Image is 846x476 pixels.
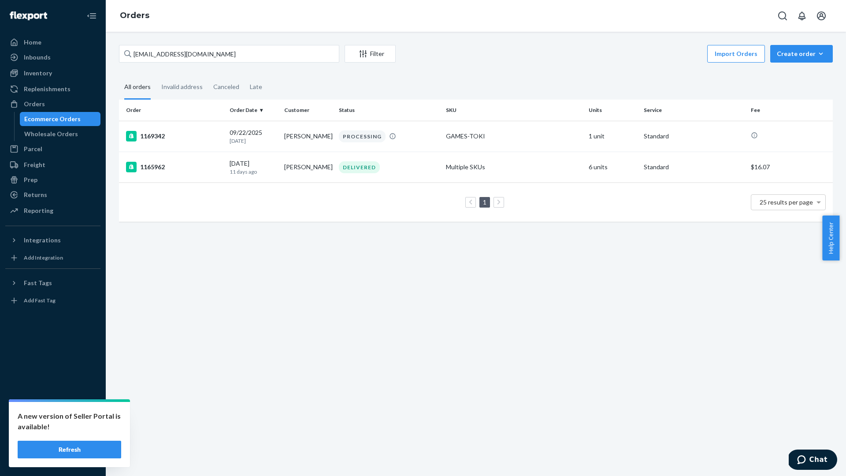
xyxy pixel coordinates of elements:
[5,66,100,80] a: Inventory
[793,7,811,25] button: Open notifications
[24,145,42,153] div: Parcel
[442,100,585,121] th: SKU
[18,441,121,458] button: Refresh
[24,206,53,215] div: Reporting
[707,45,765,63] button: Import Orders
[770,45,833,63] button: Create order
[345,45,396,63] button: Filter
[5,158,100,172] a: Freight
[5,188,100,202] a: Returns
[640,100,747,121] th: Service
[585,121,640,152] td: 1 unit
[24,115,81,123] div: Ecommerce Orders
[339,130,386,142] div: PROCESSING
[24,190,47,199] div: Returns
[24,100,45,108] div: Orders
[345,49,395,58] div: Filter
[822,216,839,260] button: Help Center
[119,100,226,121] th: Order
[760,198,813,206] span: 25 results per page
[113,3,156,29] ol: breadcrumbs
[585,100,640,121] th: Units
[284,106,332,114] div: Customer
[24,236,61,245] div: Integrations
[119,45,339,63] input: Search orders
[5,97,100,111] a: Orders
[747,152,833,182] td: $16.07
[281,121,335,152] td: [PERSON_NAME]
[126,131,223,141] div: 1169342
[281,152,335,182] td: [PERSON_NAME]
[644,163,744,171] p: Standard
[230,137,277,145] p: [DATE]
[124,75,151,100] div: All orders
[5,173,100,187] a: Prep
[5,294,100,308] a: Add Fast Tag
[24,130,78,138] div: Wholesale Orders
[126,162,223,172] div: 1165962
[747,100,833,121] th: Fee
[5,436,100,450] a: Help Center
[120,11,149,20] a: Orders
[5,82,100,96] a: Replenishments
[230,159,277,175] div: [DATE]
[5,50,100,64] a: Inbounds
[161,75,203,98] div: Invalid address
[24,254,63,261] div: Add Integration
[5,251,100,265] a: Add Integration
[24,85,70,93] div: Replenishments
[813,7,830,25] button: Open account menu
[5,142,100,156] a: Parcel
[5,35,100,49] a: Home
[230,128,277,145] div: 09/22/2025
[5,421,100,435] button: Talk to Support
[774,7,791,25] button: Open Search Box
[644,132,744,141] p: Standard
[777,49,826,58] div: Create order
[10,11,47,20] img: Flexport logo
[20,112,101,126] a: Ecommerce Orders
[5,233,100,247] button: Integrations
[20,127,101,141] a: Wholesale Orders
[585,152,640,182] td: 6 units
[24,53,51,62] div: Inbounds
[339,161,380,173] div: DELIVERED
[24,175,37,184] div: Prep
[5,451,100,465] button: Give Feedback
[24,38,41,47] div: Home
[442,152,585,182] td: Multiple SKUs
[5,204,100,218] a: Reporting
[24,279,52,287] div: Fast Tags
[24,160,45,169] div: Freight
[335,100,442,121] th: Status
[24,297,56,304] div: Add Fast Tag
[789,450,837,472] iframe: Opens a widget where you can chat to one of our agents
[5,406,100,420] a: Settings
[24,69,52,78] div: Inventory
[226,100,281,121] th: Order Date
[250,75,262,98] div: Late
[481,198,488,206] a: Page 1 is your current page
[83,7,100,25] button: Close Navigation
[18,411,121,432] p: A new version of Seller Portal is available!
[446,132,582,141] div: GAMES-TOKI
[213,75,239,98] div: Canceled
[230,168,277,175] p: 11 days ago
[5,276,100,290] button: Fast Tags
